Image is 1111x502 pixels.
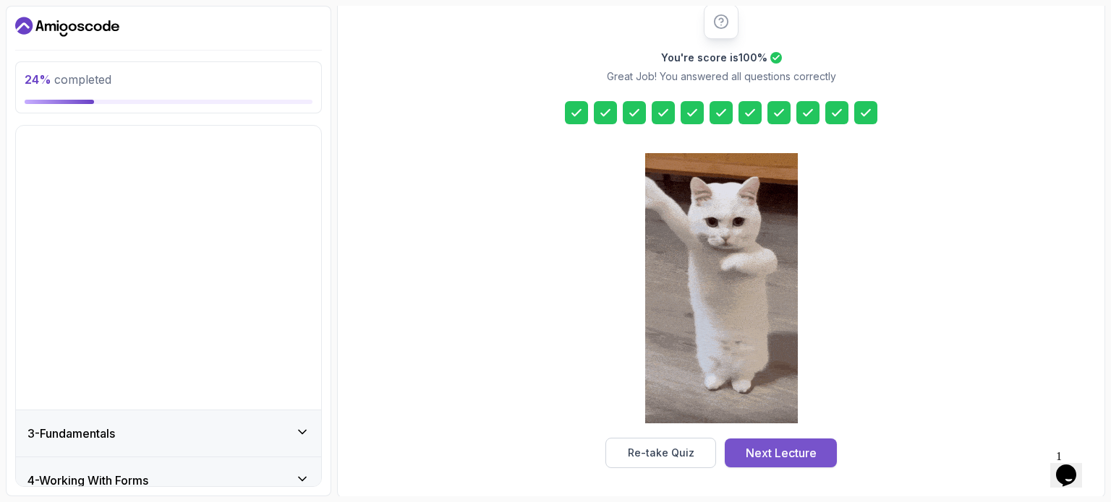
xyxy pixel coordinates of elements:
[1050,444,1097,488] iframe: chat widget
[16,410,321,456] button: 3-Fundamentals
[25,72,51,87] span: 24 %
[605,438,716,468] button: Re-take Quiz
[27,472,148,489] h3: 4 - Working With Forms
[746,444,817,462] div: Next Lecture
[645,153,798,423] img: cool-cat
[725,438,837,467] button: Next Lecture
[628,446,694,460] div: Re-take Quiz
[25,72,111,87] span: completed
[15,15,119,38] a: Dashboard
[661,51,767,65] h2: You're score is 100 %
[607,69,836,84] p: Great Job! You answered all questions correctly
[27,425,115,442] h3: 3 - Fundamentals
